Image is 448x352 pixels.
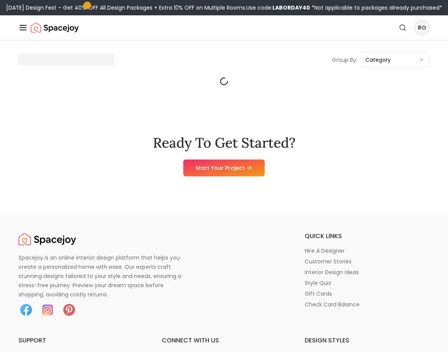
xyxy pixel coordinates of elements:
img: Facebook icon [18,302,34,317]
a: hire a designer [305,247,430,255]
a: interior design ideas [305,268,430,276]
a: Start Your Project [183,160,265,176]
a: gift cards [305,290,430,298]
span: Use code: [246,4,310,12]
h6: support [18,336,143,345]
p: Group By: [332,56,357,64]
button: RO [414,20,430,35]
a: Spacejoy [18,232,76,247]
p: customer stories [305,258,352,265]
a: check card balance [305,301,430,308]
h6: connect with us [162,336,287,345]
p: hire a designer [305,247,345,255]
nav: Global [18,15,430,40]
p: style quiz [305,279,331,287]
h2: Ready To Get Started? [153,135,295,150]
p: check card balance [305,301,360,308]
div: [DATE] Design Fest – Get 40% OFF All Design Packages + Extra 10% OFF on Multiple Rooms. [6,4,442,12]
img: Spacejoy Logo [18,232,76,247]
a: customer stories [305,258,430,265]
span: *Not applicable to packages already purchased* [310,4,442,12]
p: gift cards [305,290,332,298]
a: style quiz [305,279,430,287]
a: Spacejoy [31,20,79,35]
p: interior design ideas [305,268,359,276]
h6: quick links [305,232,430,241]
p: Spacejoy is an online interior design platform that helps you create a personalized home with eas... [18,253,191,299]
b: LABORDAY40 [272,4,310,12]
img: Pinterest icon [61,302,77,317]
h6: design styles [305,336,430,345]
span: RO [415,21,429,35]
img: Instagram icon [40,302,55,317]
img: Spacejoy Logo [31,20,79,35]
